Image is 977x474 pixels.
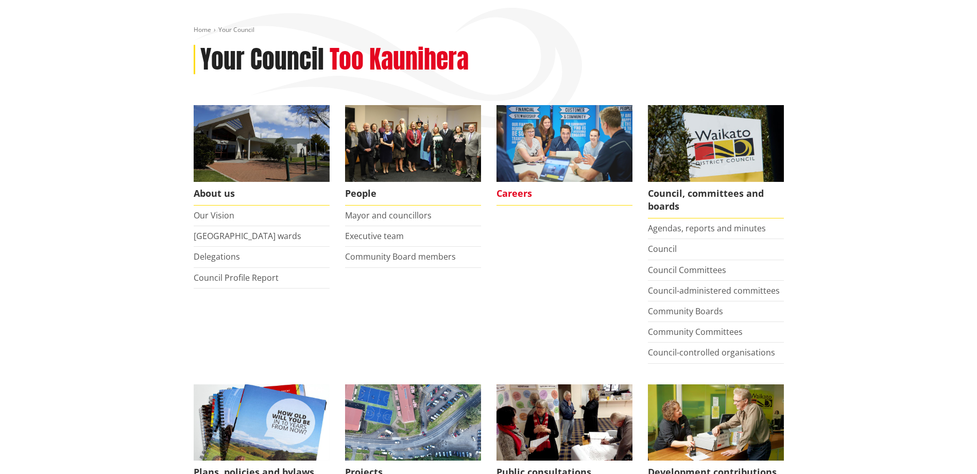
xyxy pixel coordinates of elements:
a: Council-controlled organisations [648,347,775,358]
a: Delegations [194,251,240,262]
span: Council, committees and boards [648,182,784,218]
img: WDC Building 0015 [194,105,330,182]
a: Careers [496,105,632,206]
a: Community Boards [648,306,723,317]
span: Careers [496,182,632,206]
a: Agendas, reports and minutes [648,223,766,234]
a: Council Profile Report [194,272,279,283]
img: public-consultations [496,384,632,461]
a: 2022 Council People [345,105,481,206]
a: Waikato-District-Council-sign Council, committees and boards [648,105,784,218]
img: DJI_0336 [345,384,481,461]
a: Community Committees [648,326,743,337]
a: [GEOGRAPHIC_DATA] wards [194,230,301,242]
h2: Too Kaunihera [330,45,469,75]
img: Long Term Plan [194,384,330,461]
h1: Your Council [200,45,324,75]
img: 2022 Council [345,105,481,182]
span: About us [194,182,330,206]
a: WDC Building 0015 About us [194,105,330,206]
img: Waikato-District-Council-sign [648,105,784,182]
a: Executive team [345,230,404,242]
img: Fees [648,384,784,461]
nav: breadcrumb [194,26,784,35]
span: Your Council [218,25,254,34]
a: Our Vision [194,210,234,221]
iframe: Messenger Launcher [930,431,967,468]
img: Office staff in meeting - Career page [496,105,632,182]
span: People [345,182,481,206]
a: Council [648,243,677,255]
a: Community Board members [345,251,456,262]
a: Home [194,25,211,34]
a: Mayor and councillors [345,210,432,221]
a: Council Committees [648,264,726,276]
a: Council-administered committees [648,285,780,296]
